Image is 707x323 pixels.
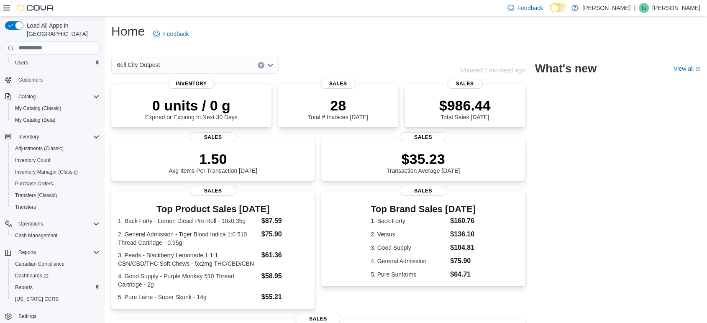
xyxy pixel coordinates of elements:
[12,231,61,241] a: Cash Management
[439,97,491,120] div: Total Sales [DATE]
[15,261,64,267] span: Canadian Compliance
[163,30,189,38] span: Feedback
[12,282,36,292] a: Reports
[118,293,258,301] dt: 5. Pure Laine - Super Skunk - 14g
[15,219,46,229] button: Operations
[447,79,483,89] span: Sales
[2,131,103,143] button: Inventory
[15,105,61,112] span: My Catalog (Classic)
[15,180,53,187] span: Purchase Orders
[18,133,39,140] span: Inventory
[15,132,42,142] button: Inventory
[674,65,700,72] a: View allExternal link
[15,74,100,85] span: Customers
[15,157,51,164] span: Inventory Count
[12,115,59,125] a: My Catalog (Beta)
[15,296,59,302] span: [US_STATE] CCRS
[261,271,308,281] dd: $58.95
[8,103,103,114] button: My Catalog (Classic)
[450,229,476,239] dd: $136.10
[371,230,447,238] dt: 2. Versus
[12,282,100,292] span: Reports
[12,294,100,304] span: Washington CCRS
[12,167,81,177] a: Inventory Manager (Classic)
[652,3,700,13] p: [PERSON_NAME]
[12,259,68,269] a: Canadian Compliance
[371,244,447,252] dt: 3. Good Supply
[145,97,238,114] p: 0 units / 0 g
[12,271,100,281] span: Dashboards
[18,220,43,227] span: Operations
[15,145,64,152] span: Adjustments (Classic)
[8,154,103,166] button: Inventory Count
[15,59,28,66] span: Users
[2,310,103,322] button: Settings
[17,4,54,12] img: Cova
[111,23,145,40] h1: Home
[15,75,46,85] a: Customers
[641,3,646,13] span: TJ
[12,231,100,241] span: Cash Management
[145,97,238,120] div: Expired or Expiring in Next 30 Days
[12,155,54,165] a: Inventory Count
[439,97,491,114] p: $986.44
[12,103,65,113] a: My Catalog (Classic)
[190,186,236,196] span: Sales
[371,270,447,279] dt: 5. Pure Sunfarms
[118,217,258,225] dt: 1. Back Forty - Lemon Diesel Pre-Roll - 10x0.35g
[400,186,446,196] span: Sales
[12,115,100,125] span: My Catalog (Beta)
[450,269,476,279] dd: $64.71
[8,230,103,241] button: Cash Management
[400,132,446,142] span: Sales
[15,284,33,291] span: Reports
[118,230,258,247] dt: 2. General Admission - Tiger Blood Indica 1:0 510 Thread Cartridge - 0.95g
[15,232,57,239] span: Cash Management
[261,216,308,226] dd: $87.59
[8,57,103,69] button: Users
[18,93,36,100] span: Catalog
[12,144,67,154] a: Adjustments (Classic)
[15,272,49,279] span: Dashboards
[18,77,43,83] span: Customers
[2,218,103,230] button: Operations
[2,74,103,86] button: Customers
[450,243,476,253] dd: $104.81
[15,169,78,175] span: Inventory Manager (Classic)
[2,246,103,258] button: Reports
[169,151,257,167] p: 1.50
[12,103,100,113] span: My Catalog (Classic)
[18,249,36,256] span: Reports
[12,259,100,269] span: Canadian Compliance
[2,91,103,103] button: Catalog
[12,167,100,177] span: Inventory Manager (Classic)
[12,58,31,68] a: Users
[8,258,103,270] button: Canadian Compliance
[8,114,103,126] button: My Catalog (Beta)
[15,92,100,102] span: Catalog
[190,132,236,142] span: Sales
[12,155,100,165] span: Inventory Count
[387,151,460,167] p: $35.23
[267,62,274,69] button: Open list of options
[12,190,100,200] span: Transfers (Classic)
[258,62,264,69] button: Clear input
[639,3,649,13] div: TJ Jacobs
[582,3,630,13] p: [PERSON_NAME]
[8,143,103,154] button: Adjustments (Classic)
[450,216,476,226] dd: $160.76
[12,294,62,304] a: [US_STATE] CCRS
[450,256,476,266] dd: $75.90
[8,178,103,190] button: Purchase Orders
[550,3,567,12] input: Dark Mode
[387,151,460,174] div: Transaction Average [DATE]
[371,257,447,265] dt: 4. General Admission
[15,117,56,123] span: My Catalog (Beta)
[371,204,476,214] h3: Top Brand Sales [DATE]
[261,250,308,260] dd: $61.36
[8,270,103,282] a: Dashboards
[695,67,700,72] svg: External link
[371,217,447,225] dt: 1. Back Forty
[118,272,258,289] dt: 4. Good Supply - Purple Monkey 510 Thread Cartridge - 2g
